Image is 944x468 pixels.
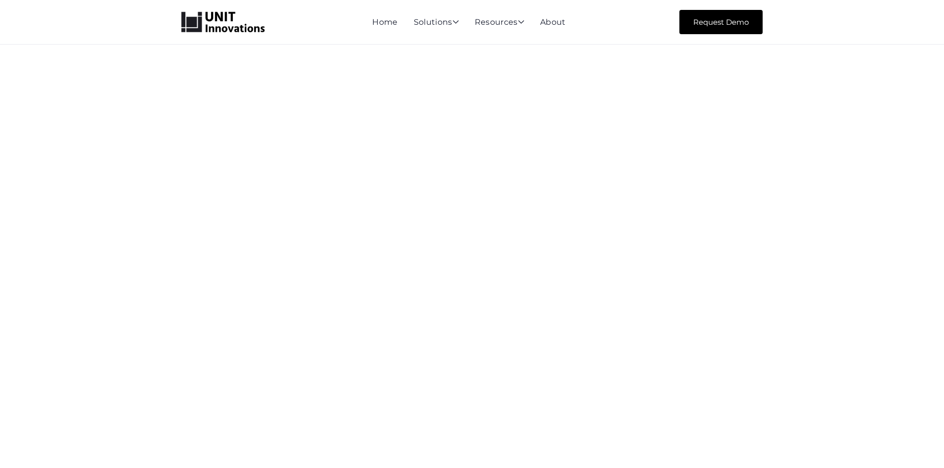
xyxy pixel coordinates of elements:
a: Home [372,17,397,27]
a: About [540,17,566,27]
span:  [452,18,459,26]
div: Solutions [414,18,459,27]
a: home [181,12,265,33]
div: Resources [475,18,524,27]
div: Resources [475,18,524,27]
a: Request Demo [679,10,763,34]
div: Solutions [414,18,459,27]
span:  [518,18,524,26]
